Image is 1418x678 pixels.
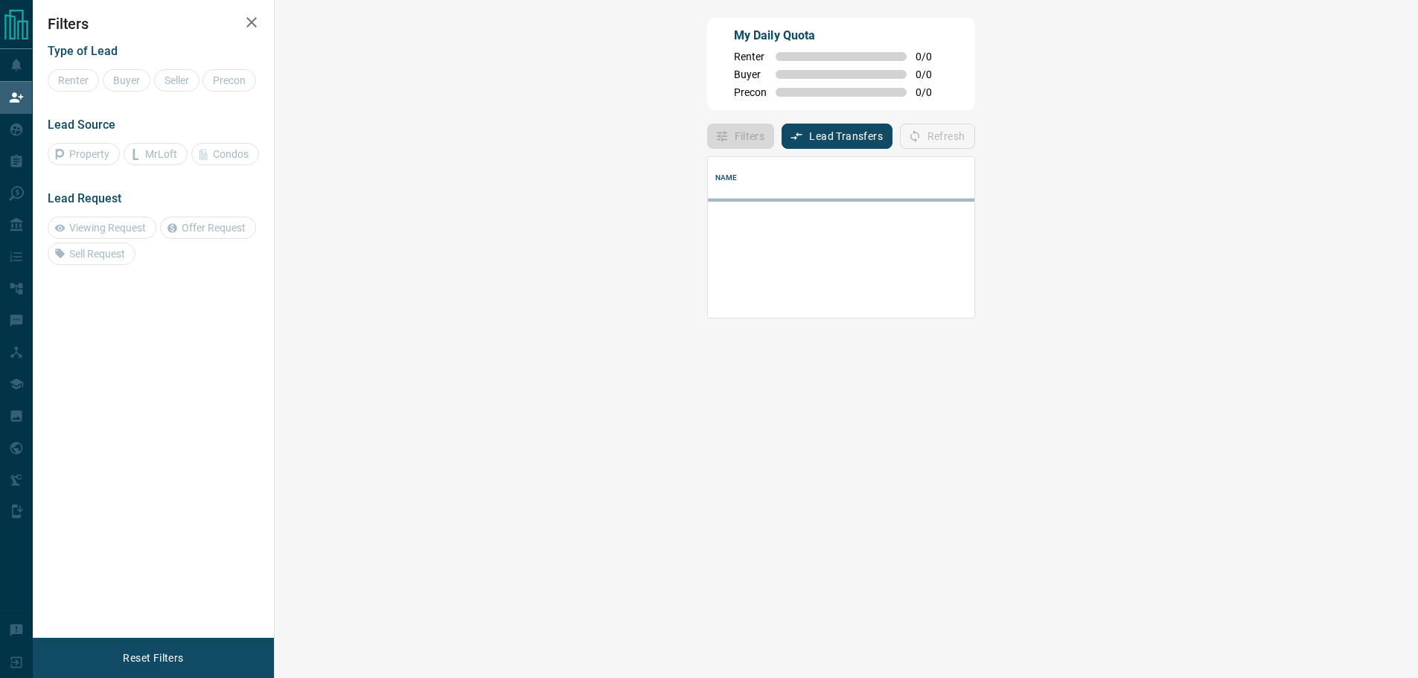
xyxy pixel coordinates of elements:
[48,191,121,205] span: Lead Request
[782,124,892,149] button: Lead Transfers
[916,86,948,98] span: 0 / 0
[734,51,767,63] span: Renter
[48,118,115,132] span: Lead Source
[113,645,193,671] button: Reset Filters
[48,44,118,58] span: Type of Lead
[916,51,948,63] span: 0 / 0
[916,68,948,80] span: 0 / 0
[708,157,1224,199] div: Name
[734,68,767,80] span: Buyer
[48,15,259,33] h2: Filters
[715,157,738,199] div: Name
[734,86,767,98] span: Precon
[734,27,948,45] p: My Daily Quota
